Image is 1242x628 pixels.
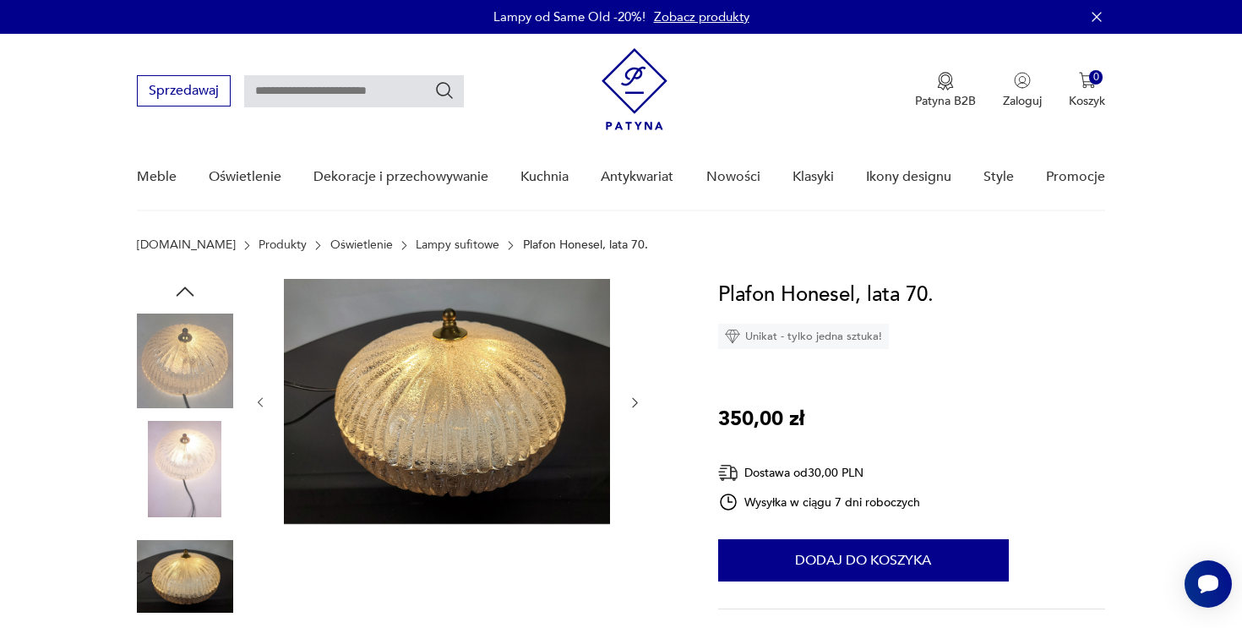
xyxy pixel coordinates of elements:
[284,279,610,524] img: Zdjęcie produktu Plafon Honesel, lata 70.
[313,145,488,210] a: Dekoracje i przechowywanie
[718,279,934,311] h1: Plafon Honesel, lata 70.
[718,403,804,435] p: 350,00 zł
[1069,72,1105,109] button: 0Koszyk
[1079,72,1096,89] img: Ikona koszyka
[718,462,738,483] img: Ikona dostawy
[915,72,976,109] button: Patyna B2B
[137,75,231,106] button: Sprzedawaj
[654,8,749,25] a: Zobacz produkty
[706,145,760,210] a: Nowości
[793,145,834,210] a: Klasyki
[983,145,1014,210] a: Style
[718,324,889,349] div: Unikat - tylko jedna sztuka!
[1069,93,1105,109] p: Koszyk
[1089,70,1103,85] div: 0
[601,145,673,210] a: Antykwariat
[866,145,951,210] a: Ikony designu
[937,72,954,90] img: Ikona medalu
[718,492,921,512] div: Wysyłka w ciągu 7 dni roboczych
[520,145,569,210] a: Kuchnia
[1014,72,1031,89] img: Ikonka użytkownika
[259,238,307,252] a: Produkty
[434,80,455,101] button: Szukaj
[1003,72,1042,109] button: Zaloguj
[718,462,921,483] div: Dostawa od 30,00 PLN
[137,421,233,517] img: Zdjęcie produktu Plafon Honesel, lata 70.
[416,238,499,252] a: Lampy sufitowe
[209,145,281,210] a: Oświetlenie
[493,8,646,25] p: Lampy od Same Old -20%!
[137,238,236,252] a: [DOMAIN_NAME]
[1003,93,1042,109] p: Zaloguj
[330,238,393,252] a: Oświetlenie
[137,528,233,625] img: Zdjęcie produktu Plafon Honesel, lata 70.
[718,539,1009,582] button: Dodaj do koszyka
[137,145,177,210] a: Meble
[915,72,976,109] a: Ikona medaluPatyna B2B
[137,313,233,409] img: Zdjęcie produktu Plafon Honesel, lata 70.
[523,238,648,252] p: Plafon Honesel, lata 70.
[1046,145,1105,210] a: Promocje
[1185,560,1232,608] iframe: Smartsupp widget button
[725,329,740,344] img: Ikona diamentu
[915,93,976,109] p: Patyna B2B
[602,48,667,130] img: Patyna - sklep z meblami i dekoracjami vintage
[137,86,231,98] a: Sprzedawaj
